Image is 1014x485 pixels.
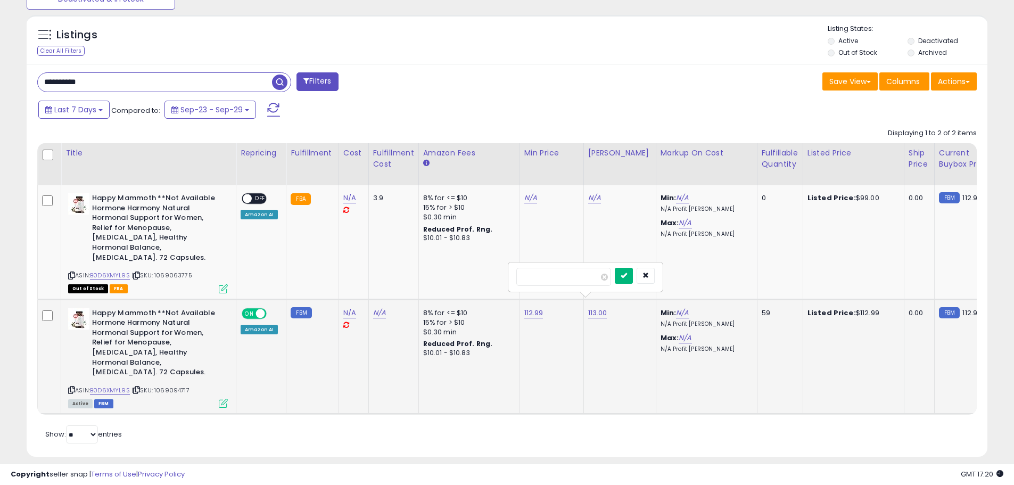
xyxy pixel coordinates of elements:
th: The percentage added to the cost of goods (COGS) that forms the calculator for Min & Max prices. [656,143,757,185]
button: Sep-23 - Sep-29 [164,101,256,119]
button: Filters [296,72,338,91]
b: Min: [661,308,677,318]
div: 8% for <= $10 [423,308,512,318]
div: 0.00 [909,193,926,203]
div: $10.01 - $10.83 [423,349,512,358]
span: Sep-23 - Sep-29 [180,104,243,115]
div: Ship Price [909,147,930,170]
p: N/A Profit [PERSON_NAME] [661,346,749,353]
button: Actions [931,72,977,91]
a: N/A [679,333,691,343]
div: Fulfillment [291,147,334,159]
small: FBA [291,193,310,205]
div: Listed Price [807,147,900,159]
div: Repricing [241,147,282,159]
a: N/A [679,218,691,228]
div: $0.30 min [423,327,512,337]
b: Max: [661,218,679,228]
span: OFF [265,309,282,318]
b: Min: [661,193,677,203]
a: B0D6XMYL9S [90,386,130,395]
label: Deactivated [918,36,958,45]
span: 2025-10-7 17:20 GMT [961,469,1003,479]
div: 8% for <= $10 [423,193,512,203]
button: Columns [879,72,929,91]
span: | SKU: 1069063775 [131,271,192,280]
strong: Copyright [11,469,50,479]
div: $0.30 min [423,212,512,222]
div: ASIN: [68,193,228,292]
label: Archived [918,48,947,57]
div: 0 [762,193,795,203]
span: Columns [886,76,920,87]
span: OFF [252,194,269,203]
b: Happy Mammoth **Not Available Hormone Harmony Natural Hormonal Support for Women, Relief for Meno... [92,193,221,265]
span: 112.99 [962,308,982,318]
p: N/A Profit [PERSON_NAME] [661,231,749,238]
a: N/A [588,193,601,203]
div: 15% for > $10 [423,318,512,327]
b: Happy Mammoth **Not Available Hormone Harmony Natural Hormonal Support for Women, Relief for Meno... [92,308,221,380]
span: Compared to: [111,105,160,116]
div: Fulfillable Quantity [762,147,798,170]
div: 15% for > $10 [423,203,512,212]
div: $10.01 - $10.83 [423,234,512,243]
span: FBM [94,399,113,408]
a: Terms of Use [91,469,136,479]
b: Max: [661,333,679,343]
div: 3.9 [373,193,410,203]
small: FBM [939,307,960,318]
b: Reduced Prof. Rng. [423,339,493,348]
span: ON [243,309,256,318]
div: Fulfillment Cost [373,147,414,170]
span: Last 7 Days [54,104,96,115]
a: N/A [343,308,356,318]
a: N/A [676,193,689,203]
div: Current Buybox Price [939,147,994,170]
div: Markup on Cost [661,147,753,159]
img: 41aNfKP1PjL._SL40_.jpg [68,193,89,215]
a: N/A [524,193,537,203]
label: Out of Stock [838,48,877,57]
div: seller snap | | [11,470,185,480]
button: Last 7 Days [38,101,110,119]
div: Cost [343,147,364,159]
a: Privacy Policy [138,469,185,479]
a: N/A [676,308,689,318]
small: FBM [939,192,960,203]
button: Save View [822,72,878,91]
div: Amazon AI [241,210,278,219]
img: 41aNfKP1PjL._SL40_.jpg [68,308,89,330]
a: N/A [343,193,356,203]
span: 112.99 [962,193,982,203]
div: Displaying 1 to 2 of 2 items [888,128,977,138]
h5: Listings [56,28,97,43]
span: Show: entries [45,429,122,439]
b: Listed Price: [807,193,856,203]
div: $99.00 [807,193,896,203]
span: | SKU: 1069094717 [131,386,189,394]
small: FBM [291,307,311,318]
p: Listing States: [828,24,987,34]
a: N/A [373,308,386,318]
div: Min Price [524,147,579,159]
div: 0.00 [909,308,926,318]
div: Amazon Fees [423,147,515,159]
div: Amazon AI [241,325,278,334]
div: 59 [762,308,795,318]
label: Active [838,36,858,45]
div: Title [65,147,232,159]
b: Reduced Prof. Rng. [423,225,493,234]
small: Amazon Fees. [423,159,430,168]
div: ASIN: [68,308,228,407]
span: FBA [110,284,128,293]
div: Clear All Filters [37,46,85,56]
div: [PERSON_NAME] [588,147,652,159]
a: 112.99 [524,308,543,318]
div: $112.99 [807,308,896,318]
b: Listed Price: [807,308,856,318]
a: B0D6XMYL9S [90,271,130,280]
span: All listings currently available for purchase on Amazon [68,399,93,408]
p: N/A Profit [PERSON_NAME] [661,205,749,213]
p: N/A Profit [PERSON_NAME] [661,320,749,328]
